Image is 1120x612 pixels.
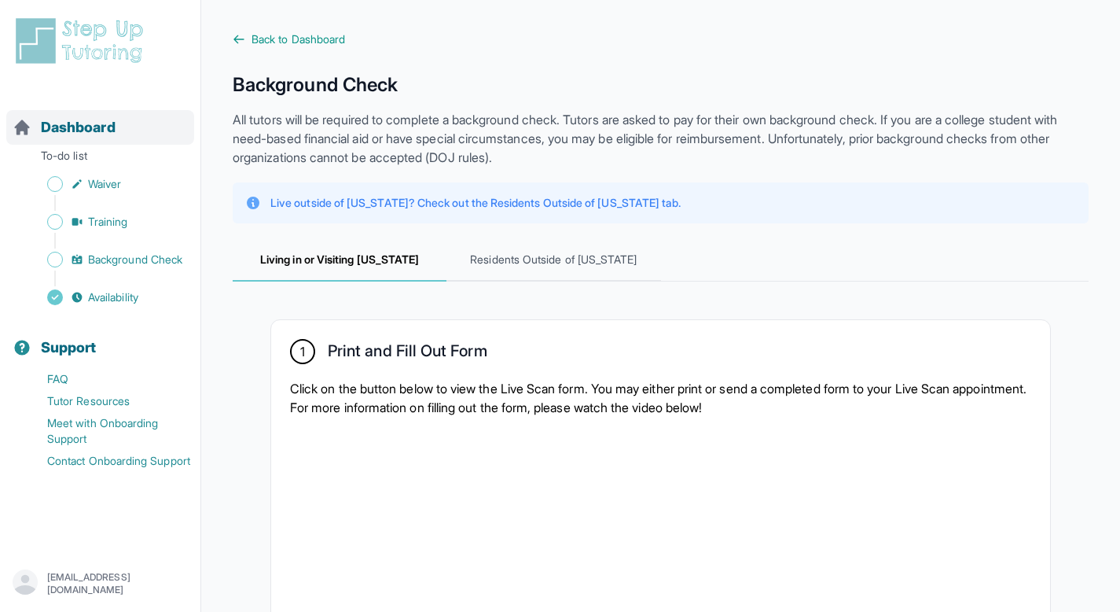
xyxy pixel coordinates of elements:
[233,110,1089,167] p: All tutors will be required to complete a background check. Tutors are asked to pay for their own...
[233,239,1089,282] nav: Tabs
[6,312,194,365] button: Support
[13,286,200,308] a: Availability
[13,390,200,412] a: Tutor Resources
[41,116,116,138] span: Dashboard
[13,211,200,233] a: Training
[300,342,305,361] span: 1
[13,16,152,66] img: logo
[233,72,1089,98] h1: Background Check
[13,173,200,195] a: Waiver
[88,289,138,305] span: Availability
[446,239,660,282] span: Residents Outside of [US_STATE]
[47,571,188,596] p: [EMAIL_ADDRESS][DOMAIN_NAME]
[270,195,681,211] p: Live outside of [US_STATE]? Check out the Residents Outside of [US_STATE] tab.
[13,570,188,598] button: [EMAIL_ADDRESS][DOMAIN_NAME]
[233,239,446,282] span: Living in or Visiting [US_STATE]
[233,31,1089,47] a: Back to Dashboard
[6,148,194,170] p: To-do list
[88,214,128,230] span: Training
[13,412,200,450] a: Meet with Onboarding Support
[290,379,1031,417] p: Click on the button below to view the Live Scan form. You may either print or send a completed fo...
[13,368,200,390] a: FAQ
[252,31,345,47] span: Back to Dashboard
[88,252,182,267] span: Background Check
[328,341,487,367] h2: Print and Fill Out Form
[13,450,200,472] a: Contact Onboarding Support
[88,176,121,192] span: Waiver
[13,249,200,271] a: Background Check
[41,337,97,359] span: Support
[6,91,194,145] button: Dashboard
[13,116,116,138] a: Dashboard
